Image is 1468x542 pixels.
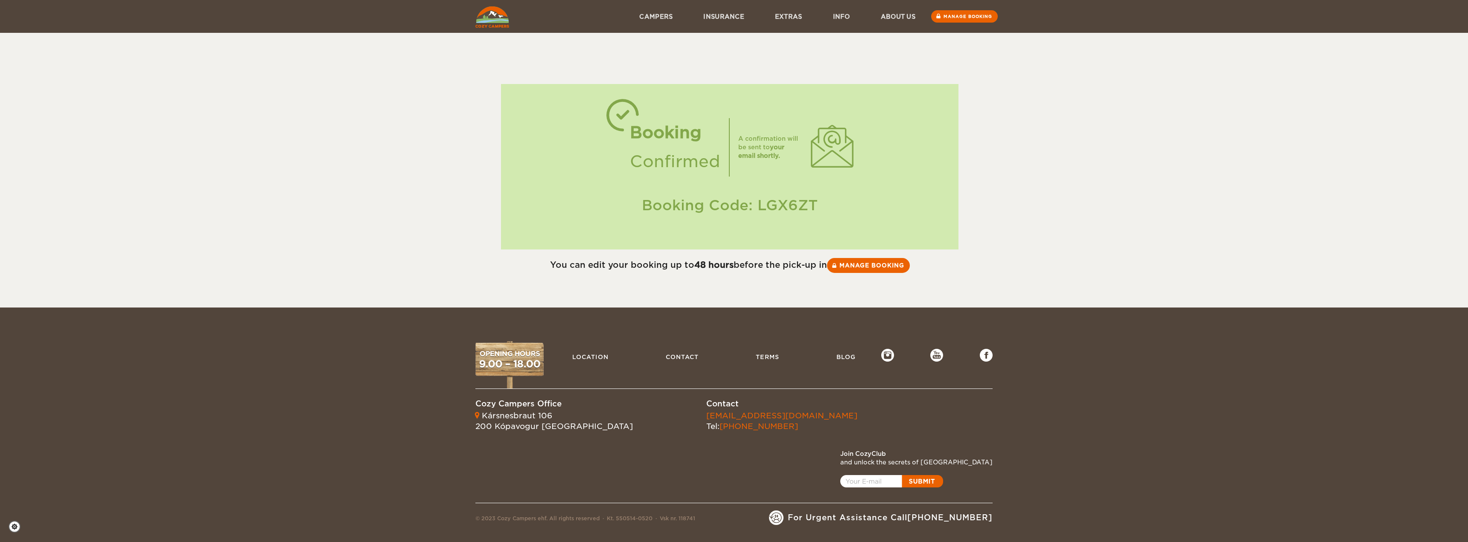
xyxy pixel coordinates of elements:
[630,118,720,147] div: Booking
[475,6,509,28] img: Cozy Campers
[630,147,720,176] div: Confirmed
[719,422,798,431] a: [PHONE_NUMBER]
[9,521,26,533] a: Cookie settings
[738,134,802,160] div: A confirmation will be sent to
[788,512,993,523] span: For Urgent Assistance Call
[510,195,950,215] div: Booking Code: LGX6ZT
[840,475,943,487] a: Open popup
[706,398,857,409] div: Contact
[475,410,633,432] div: Kársnesbraut 106 200 Kópavogur [GEOGRAPHIC_DATA]
[706,410,857,432] div: Tel:
[475,258,984,273] div: You can edit your booking up to before the pick-up in
[475,398,633,409] div: Cozy Campers Office
[694,260,734,270] strong: 48 hours
[706,411,857,420] a: [EMAIL_ADDRESS][DOMAIN_NAME]
[907,513,993,522] a: [PHONE_NUMBER]
[840,449,993,458] div: Join CozyClub
[475,515,695,525] div: © 2023 Cozy Campers ehf. All rights reserved Kt. 550514-0520 Vsk nr. 118741
[751,349,784,365] a: Terms
[840,458,993,467] div: and unlock the secrets of [GEOGRAPHIC_DATA]
[832,349,860,365] a: Blog
[931,10,998,23] a: Manage booking
[568,349,613,365] a: Location
[661,349,703,365] a: Contact
[827,258,910,273] a: Manage booking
